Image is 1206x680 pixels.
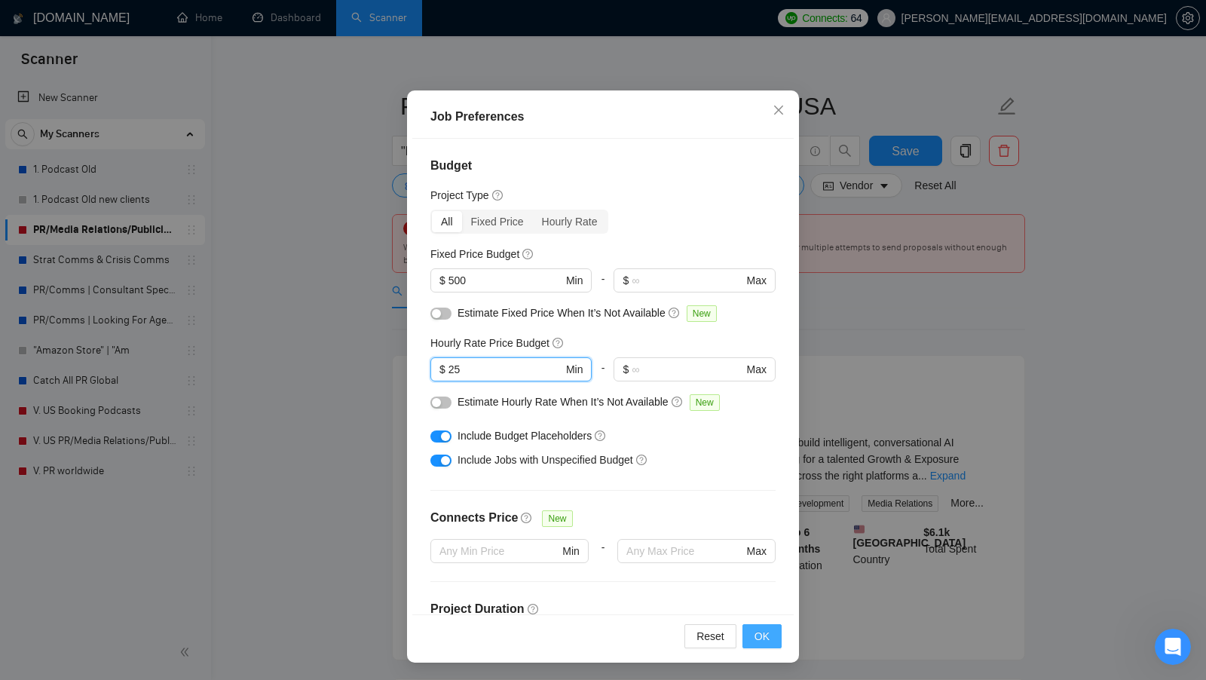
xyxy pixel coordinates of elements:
[430,187,489,204] h5: Project Type
[492,189,504,201] span: question-circle
[448,361,563,378] input: 0
[430,108,776,126] div: Job Preferences
[755,628,770,645] span: OK
[690,394,720,411] span: New
[592,357,614,394] div: -
[430,246,519,262] h5: Fixed Price Budget
[430,157,776,175] h4: Budget
[542,510,572,527] span: New
[758,90,799,131] button: Close
[632,272,743,289] input: ∞
[462,211,533,232] div: Fixed Price
[533,211,607,232] div: Hourly Rate
[448,272,563,289] input: 0
[458,454,633,466] span: Include Jobs with Unspecified Budget
[562,543,580,559] span: Min
[432,211,462,232] div: All
[623,272,629,289] span: $
[742,624,782,648] button: OK
[696,628,724,645] span: Reset
[458,430,592,442] span: Include Budget Placeholders
[1155,629,1191,665] iframe: Intercom live chat
[684,624,736,648] button: Reset
[528,603,540,615] span: question-circle
[773,104,785,116] span: close
[439,361,445,378] span: $
[439,272,445,289] span: $
[632,361,743,378] input: ∞
[595,430,607,442] span: question-circle
[592,268,614,305] div: -
[566,272,583,289] span: Min
[626,543,743,559] input: Any Max Price
[669,307,681,319] span: question-circle
[458,307,666,319] span: Estimate Fixed Price When It’s Not Available
[458,396,669,408] span: Estimate Hourly Rate When It’s Not Available
[687,305,717,322] span: New
[430,600,776,618] h4: Project Duration
[566,361,583,378] span: Min
[430,509,518,527] h4: Connects Price
[623,361,629,378] span: $
[522,248,534,260] span: question-circle
[439,543,559,559] input: Any Min Price
[521,512,533,524] span: question-circle
[589,539,617,581] div: -
[747,272,767,289] span: Max
[672,396,684,408] span: question-circle
[636,454,648,466] span: question-circle
[747,361,767,378] span: Max
[430,335,549,351] h5: Hourly Rate Price Budget
[552,337,565,349] span: question-circle
[747,543,767,559] span: Max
